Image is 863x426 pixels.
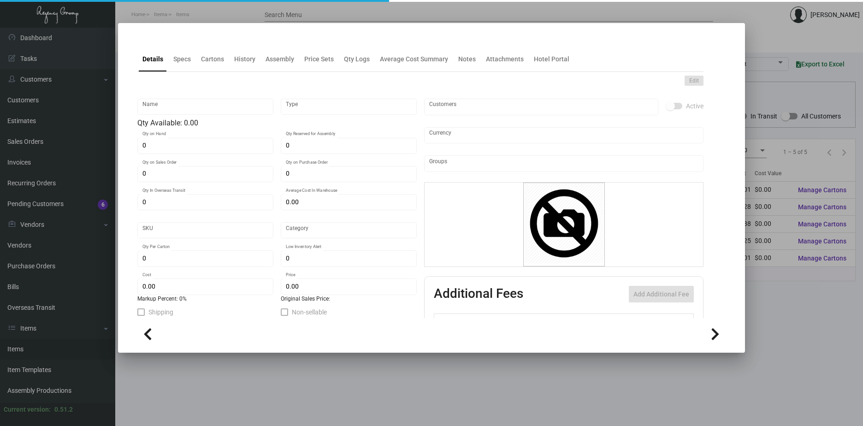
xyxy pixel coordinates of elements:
[148,307,173,318] span: Shipping
[486,54,524,64] div: Attachments
[462,314,565,330] th: Type
[603,314,641,330] th: Price
[292,307,327,318] span: Non-sellable
[689,77,699,85] span: Edit
[434,286,523,302] h2: Additional Fees
[641,314,683,330] th: Price type
[434,314,462,330] th: Active
[201,54,224,64] div: Cartons
[458,54,476,64] div: Notes
[142,54,163,64] div: Details
[429,103,654,111] input: Add new..
[685,76,703,86] button: Edit
[633,290,689,298] span: Add Additional Fee
[54,405,73,414] div: 0.51.2
[234,54,255,64] div: History
[686,101,703,112] span: Active
[565,314,603,330] th: Cost
[137,118,417,129] div: Qty Available: 0.00
[429,160,699,167] input: Add new..
[4,405,51,414] div: Current version:
[344,54,370,64] div: Qty Logs
[380,54,448,64] div: Average Cost Summary
[266,54,294,64] div: Assembly
[173,54,191,64] div: Specs
[534,54,569,64] div: Hotel Portal
[629,286,694,302] button: Add Additional Fee
[304,54,334,64] div: Price Sets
